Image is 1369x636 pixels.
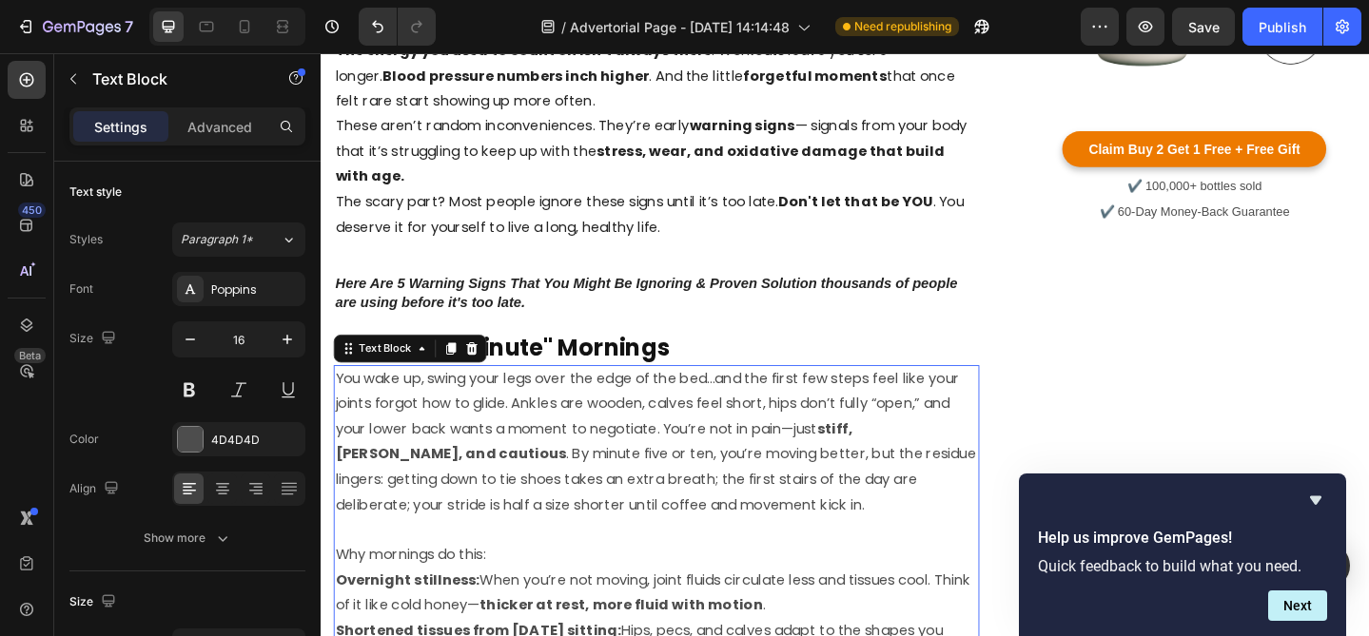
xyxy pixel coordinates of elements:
p: Here Are 5 Warning Signs That You Might Be Ignoring & Proven Solution thousands of people are usi... [16,241,715,300]
div: Styles [69,231,103,248]
div: Color [69,431,99,448]
button: 7 [8,8,142,46]
p: Claim Buy 2 Get 1 Free + Free Gift [836,91,1066,117]
span: Save [1188,19,1220,35]
div: 450 [18,202,46,218]
span: Paragraph 1* [181,231,253,248]
strong: forgetful moments [460,13,616,35]
span: ✔️ 100,000+ bottles sold [878,137,1025,152]
button: Save [1172,8,1235,46]
button: Publish [1242,8,1322,46]
button: Paragraph 1* [172,222,305,257]
span: ✔️ 60-Day Money-Back Guarantee [848,164,1055,180]
p: Quick feedback to build what you need. [1038,557,1327,575]
a: Claim Buy 2 Get 1 Free + Free Gift [808,85,1095,124]
p: Text Block [92,67,254,90]
strong: warning signs [401,67,517,89]
p: 7 [125,15,133,38]
iframe: To enrich screen reader interactions, please activate Accessibility in Grammarly extension settings [321,53,1369,636]
h2: Help us improve GemPages! [1038,527,1327,549]
span: Need republishing [854,18,951,35]
h2: Rich Text Editor. Editing area: main [14,240,717,302]
div: Text Block [38,313,103,330]
div: Poppins [211,281,301,299]
div: Show more [144,529,232,548]
button: Show more [69,521,305,555]
div: Publish [1259,17,1306,37]
p: Why mornings do this: [16,532,715,560]
div: Font [69,280,93,298]
div: Help us improve GemPages! [1038,489,1327,621]
button: Next question [1268,590,1327,621]
strong: Blood pressure numbers inch higher [68,13,358,35]
strong: Overnight stillness: [16,562,173,584]
button: Hide survey [1304,489,1327,511]
p: The scary part? Most people ignore these signs until it’s too late. . You deserve it for yourself... [16,148,715,203]
p: When you’re not moving, joint fluids circulate less and tissues cool. Think of it like cold honey— . [16,560,715,615]
strong: thicker at rest, more fluid with motion [173,589,481,611]
p: These aren’t random inconveniences. They’re early — signals from your body that it’s struggling t... [16,66,715,147]
div: Text style [69,183,122,201]
p: Settings [94,117,147,137]
span: Advertorial Page - [DATE] 14:14:48 [570,17,790,37]
div: Beta [14,348,46,363]
strong: stiff, [PERSON_NAME], and cautious [16,397,579,447]
h2: 1. "First-10-Minute" Mornings [14,303,717,339]
div: Align [69,476,123,502]
div: Undo/Redo [359,8,436,46]
div: Size [69,589,120,615]
span: / [561,17,566,37]
strong: Don't let that be YOU [499,150,667,172]
strong: stress, wear, and oxidative damage that build with age. [16,95,679,145]
p: Advanced [187,117,252,137]
p: You wake up, swing your legs over the edge of the bed…and the first few steps feel like your join... [16,341,715,506]
div: Size [69,326,120,352]
div: 4D4D4D [211,432,301,449]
